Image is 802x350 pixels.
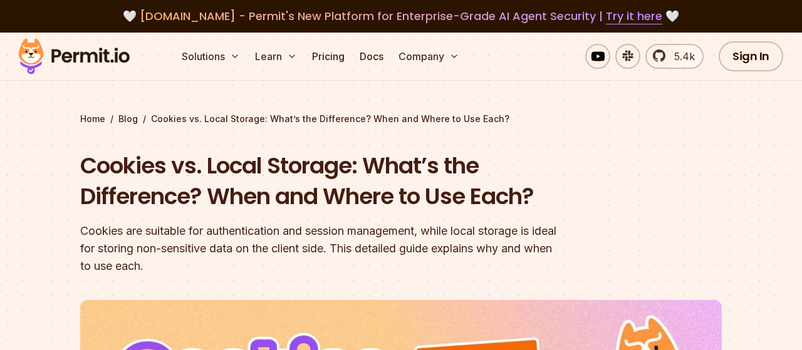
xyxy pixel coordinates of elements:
a: 5.4k [645,44,704,69]
a: Sign In [719,41,783,71]
a: Home [80,113,105,125]
a: Docs [355,44,388,69]
h1: Cookies vs. Local Storage: What’s the Difference? When and Where to Use Each? [80,150,561,212]
img: Permit logo [13,35,135,78]
div: Cookies are suitable for authentication and session management, while local storage is ideal for ... [80,222,561,275]
button: Learn [250,44,302,69]
span: [DOMAIN_NAME] - Permit's New Platform for Enterprise-Grade AI Agent Security | [140,8,662,24]
a: Try it here [606,8,662,24]
span: 5.4k [667,49,695,64]
button: Company [393,44,464,69]
div: / / [80,113,722,125]
a: Blog [118,113,138,125]
button: Solutions [177,44,245,69]
div: 🤍 🤍 [30,8,772,25]
a: Pricing [307,44,350,69]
